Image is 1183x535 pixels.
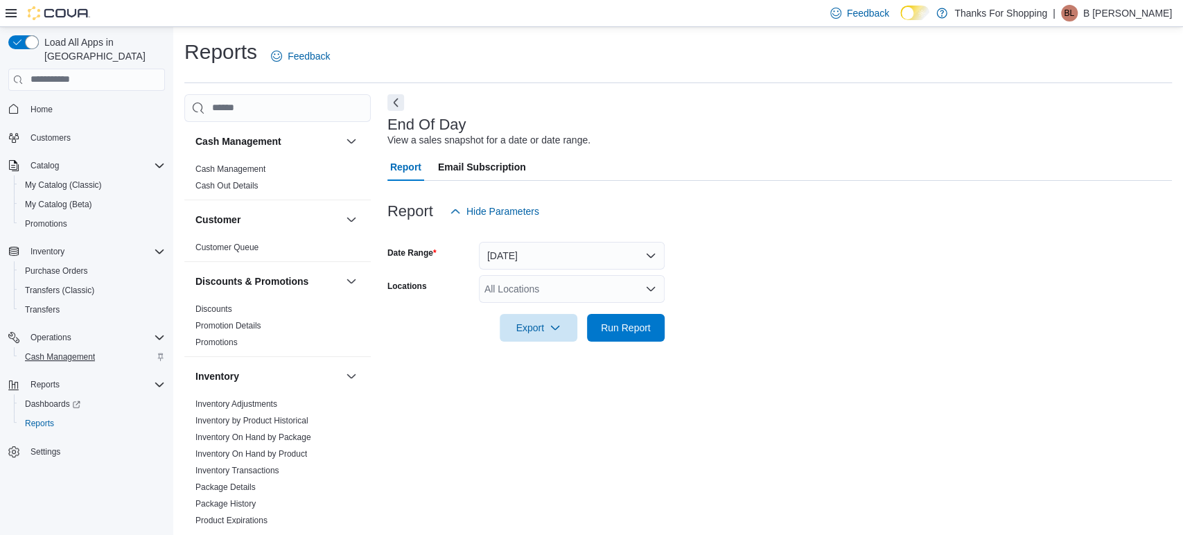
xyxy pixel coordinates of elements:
button: Purchase Orders [14,261,170,281]
a: Promotions [19,216,73,232]
a: Package Details [195,482,256,492]
nav: Complex example [8,94,165,498]
span: Feedback [288,49,330,63]
button: Promotions [14,214,170,234]
span: Dark Mode [900,20,901,21]
span: Customers [30,132,71,143]
a: Customer Queue [195,243,258,252]
span: Promotions [19,216,165,232]
h1: Reports [184,38,257,66]
span: Report [390,153,421,181]
span: Cash Management [19,349,165,365]
button: My Catalog (Beta) [14,195,170,214]
label: Date Range [387,247,437,258]
span: Inventory On Hand by Package [195,432,311,443]
button: Next [387,94,404,111]
a: Customers [25,130,76,146]
span: Inventory by Product Historical [195,415,308,426]
a: Promotion Details [195,321,261,331]
h3: End Of Day [387,116,466,133]
span: Discounts [195,304,232,315]
div: B Luxton [1061,5,1078,21]
span: Feedback [847,6,889,20]
span: Settings [30,446,60,457]
h3: Discounts & Promotions [195,274,308,288]
span: Purchase Orders [25,265,88,277]
span: Inventory Adjustments [195,398,277,410]
span: Home [30,104,53,115]
button: Cash Management [343,133,360,150]
label: Locations [387,281,427,292]
span: Promotions [25,218,67,229]
a: Dashboards [14,394,170,414]
span: My Catalog (Classic) [25,179,102,191]
button: Reports [3,375,170,394]
span: Load All Apps in [GEOGRAPHIC_DATA] [39,35,165,63]
button: Catalog [3,156,170,175]
button: Home [3,99,170,119]
span: Transfers (Classic) [19,282,165,299]
button: Customer [343,211,360,228]
span: Transfers (Classic) [25,285,94,296]
button: Customer [195,213,340,227]
span: Purchase Orders [19,263,165,279]
button: My Catalog (Classic) [14,175,170,195]
span: Reports [19,415,165,432]
span: Promotions [195,337,238,348]
span: Export [508,314,569,342]
a: Cash Management [19,349,100,365]
span: Cash Management [195,164,265,175]
span: Email Subscription [438,153,526,181]
a: Purchase Orders [19,263,94,279]
a: Inventory On Hand by Package [195,432,311,442]
span: Run Report [601,321,651,335]
a: Home [25,101,58,118]
p: Thanks For Shopping [954,5,1047,21]
button: Catalog [25,157,64,174]
span: Hide Parameters [466,204,539,218]
button: Transfers (Classic) [14,281,170,300]
a: Feedback [265,42,335,70]
button: Customers [3,128,170,148]
span: Settings [25,443,165,460]
span: Catalog [25,157,165,174]
div: Discounts & Promotions [184,301,371,356]
p: | [1053,5,1055,21]
h3: Cash Management [195,134,281,148]
button: Inventory [343,368,360,385]
a: Reports [19,415,60,432]
span: Package History [195,498,256,509]
a: Inventory by Product Historical [195,416,308,426]
span: Product Expirations [195,515,268,526]
button: [DATE] [479,242,665,270]
a: Dashboards [19,396,86,412]
span: BL [1064,5,1074,21]
span: Package Details [195,482,256,493]
div: Cash Management [184,161,371,200]
a: Inventory Adjustments [195,399,277,409]
span: Inventory [25,243,165,260]
span: Transfers [19,301,165,318]
span: Inventory Transactions [195,465,279,476]
button: Transfers [14,300,170,319]
span: Dashboards [19,396,165,412]
span: Inventory On Hand by Product [195,448,307,459]
button: Inventory [25,243,70,260]
span: Catalog [30,160,59,171]
span: My Catalog (Beta) [25,199,92,210]
button: Export [500,314,577,342]
button: Inventory [3,242,170,261]
span: Cash Out Details [195,180,258,191]
button: Operations [3,328,170,347]
a: Settings [25,444,66,460]
div: Customer [184,239,371,261]
span: Inventory [30,246,64,257]
button: Run Report [587,314,665,342]
button: Inventory [195,369,340,383]
a: Inventory On Hand by Product [195,449,307,459]
span: Reports [25,418,54,429]
p: B [PERSON_NAME] [1083,5,1172,21]
h3: Inventory [195,369,239,383]
button: Operations [25,329,77,346]
a: Package History [195,499,256,509]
